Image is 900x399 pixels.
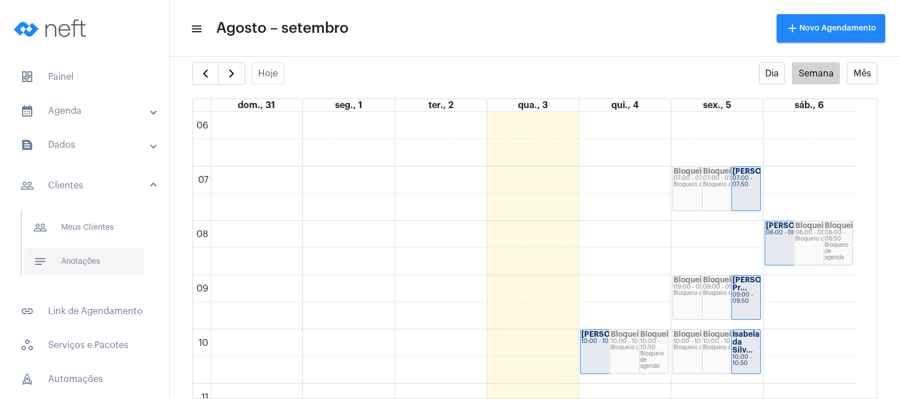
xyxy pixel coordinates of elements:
mat-icon: add [786,22,799,35]
div: 10:00 - 10:50 [611,338,667,345]
strong: [PERSON_NAME]... [581,331,652,338]
span: sidenav icon [20,338,34,352]
span: sidenav icon [20,372,34,386]
div: Bloqueio de agenda [611,345,667,351]
div: 10:00 - 10:50 [640,338,667,351]
button: Semana [792,62,840,84]
button: Semana Anterior [192,62,219,85]
div: Bloqueio de agenda [640,351,667,370]
span: Anotações [24,248,144,275]
mat-icon: sidenav icon [190,22,202,36]
div: 08 [194,229,211,239]
mat-panel-title: Dados [20,138,151,152]
div: 08:00 - 08:50 [766,230,822,236]
strong: Bloqueio [674,331,706,338]
div: 07:00 - 07:50 [674,175,730,182]
div: 09:00 - 09:50 [674,284,730,290]
strong: [PERSON_NAME]... [732,168,803,175]
strong: Bloqueio [703,168,736,175]
span: Agosto – setembro [216,19,349,37]
button: Dia [759,62,786,84]
strong: Bloqueio [674,276,706,284]
div: 10:00 - 10:50 [674,338,730,345]
strong: Bloqueio [611,331,644,338]
span: sidenav icon [20,70,34,84]
mat-panel-title: Clientes [20,179,151,192]
div: sidenav iconClientes [7,204,169,291]
img: logo-neft-novo-2.png [9,6,94,51]
strong: Bloqueio [795,222,828,229]
strong: Isabela da Silv... [732,331,760,354]
div: 10 [196,338,211,348]
div: 07:00 - 07:50 [703,175,760,182]
button: Próximo Semana [218,62,245,85]
strong: Bloqueio [703,331,736,338]
strong: Bloqueio [703,276,736,284]
span: Novo Agendamento [786,24,876,32]
button: Mês [847,62,877,84]
span: Serviços e Pacotes [11,332,158,359]
div: 09:00 - 09:50 [703,284,760,290]
div: 07:00 - 07:50 [732,175,760,188]
button: Novo Agendamento [777,14,885,42]
mat-panel-title: Agenda [20,104,151,118]
div: Bloqueio de agenda [674,290,730,297]
a: 2 de setembro de 2025 [426,99,456,111]
div: 08:00 - 08:50 [825,230,852,242]
mat-expansion-panel-header: sidenav iconClientes [7,168,169,204]
div: 07 [196,175,211,185]
a: 3 de setembro de 2025 [516,99,550,111]
div: 06 [194,121,211,131]
span: Meus Clientes [24,214,144,241]
div: 09 [194,284,211,294]
a: 4 de setembro de 2025 [609,99,641,111]
span: Link de Agendamento [11,298,158,325]
mat-icon: sidenav icon [20,104,34,118]
mat-icon: sidenav icon [20,304,34,318]
div: Bloqueio de agenda [795,236,852,242]
mat-expansion-panel-header: sidenav iconDados [7,131,169,158]
strong: [PERSON_NAME]... [766,222,836,229]
div: Bloqueio de agenda [703,182,760,188]
div: 10:00 - 10:50 [581,338,638,345]
span: Painel [11,63,158,91]
strong: Bloqueio [825,222,858,229]
div: 08:00 - 08:50 [795,230,852,236]
mat-icon: sidenav icon [33,221,47,234]
div: 10:00 - 10:50 [732,354,760,367]
div: 10:00 - 10:50 [703,338,760,345]
button: Hoje [252,62,285,84]
div: Bloqueio de agenda [825,242,852,261]
div: Bloqueio de agenda [674,182,730,188]
a: 5 de setembro de 2025 [701,99,734,111]
div: Bloqueio de agenda [703,345,760,351]
strong: [PERSON_NAME] Pr... [732,276,796,291]
mat-expansion-panel-header: sidenav iconAgenda [7,97,169,125]
a: 6 de setembro de 2025 [792,99,826,111]
strong: Bloqueio [674,168,706,175]
span: Automações [11,366,158,393]
mat-icon: sidenav icon [20,179,34,192]
strong: Bloqueio [640,331,673,338]
mat-icon: sidenav icon [33,255,47,268]
a: 31 de agosto de 2025 [235,99,277,111]
div: 09:00 - 09:50 [732,292,760,304]
div: Bloqueio de agenda [703,290,760,297]
div: Bloqueio de agenda [674,345,730,351]
mat-icon: sidenav icon [20,138,34,152]
a: 1 de setembro de 2025 [333,99,365,111]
